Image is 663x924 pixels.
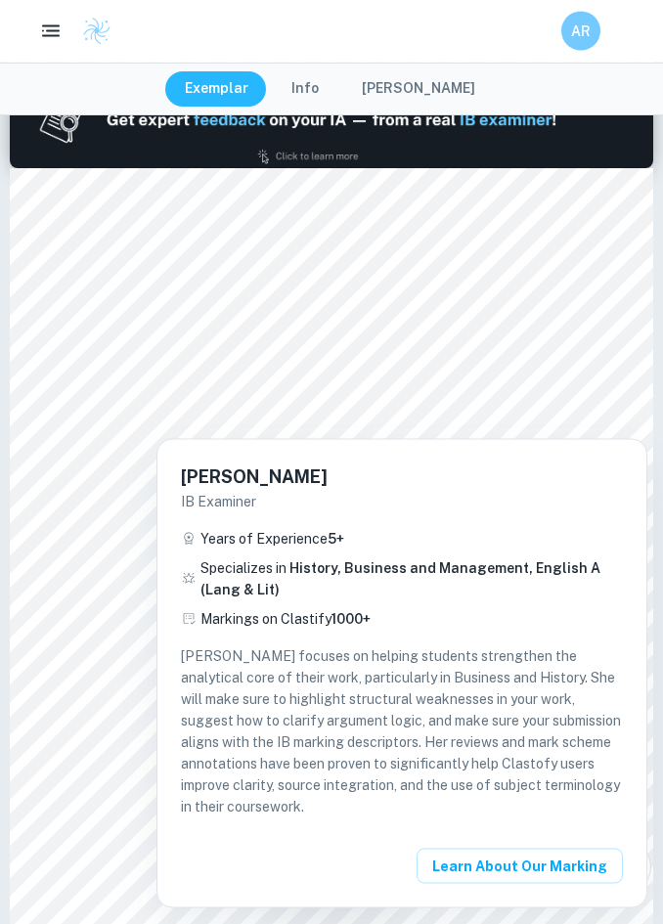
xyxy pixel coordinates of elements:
p: Years of Experience [200,528,344,550]
p: [PERSON_NAME] focuses on helping students strengthen the analytical core of their work, particula... [181,645,623,817]
span: History, Business and Management, English A (Lang & Lit) [200,560,600,597]
p: Specializes in [200,557,623,600]
span: 5 + [328,531,344,547]
button: Learn about our Marking [417,849,623,884]
span: 1000+ [331,611,371,627]
p: IB Examiner [181,491,623,512]
h6: [PERSON_NAME] [181,463,623,491]
p: Markings on Clastify [200,608,371,630]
